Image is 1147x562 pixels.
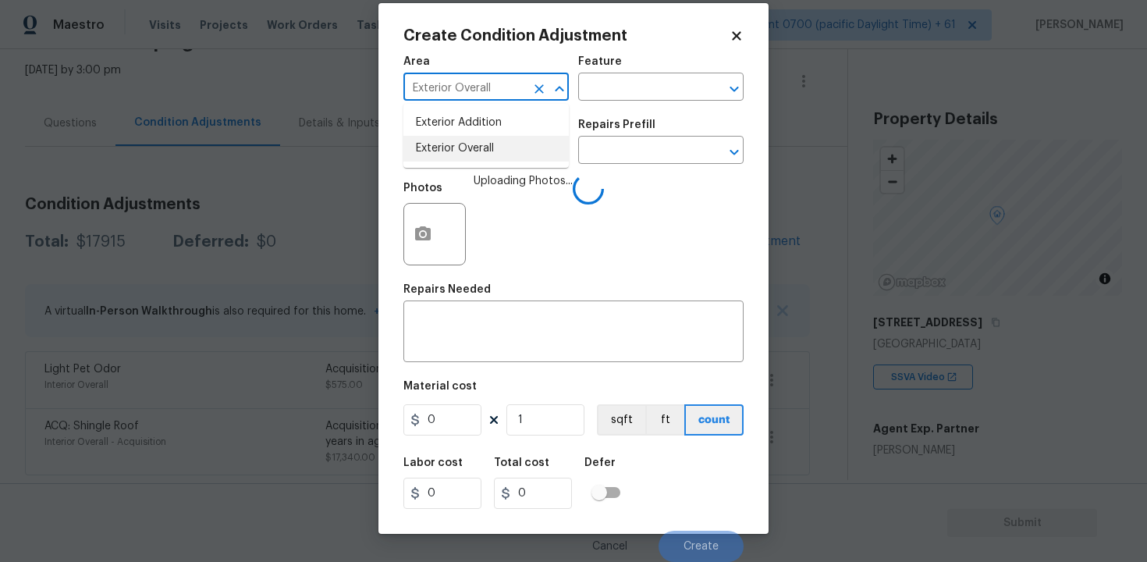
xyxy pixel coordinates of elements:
[567,531,652,562] button: Cancel
[403,381,477,392] h5: Material cost
[578,119,655,130] h5: Repairs Prefill
[549,78,570,100] button: Close
[684,541,719,553] span: Create
[584,457,616,468] h5: Defer
[403,284,491,295] h5: Repairs Needed
[403,136,569,162] li: Exterior Overall
[597,404,645,436] button: sqft
[578,56,622,67] h5: Feature
[528,78,550,100] button: Clear
[592,541,627,553] span: Cancel
[403,183,442,194] h5: Photos
[723,78,745,100] button: Open
[403,110,569,136] li: Exterior Addition
[403,457,463,468] h5: Labor cost
[645,404,684,436] button: ft
[474,173,573,275] span: Uploading Photos...
[494,457,549,468] h5: Total cost
[403,28,730,44] h2: Create Condition Adjustment
[403,56,430,67] h5: Area
[723,141,745,163] button: Open
[659,531,744,562] button: Create
[684,404,744,436] button: count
